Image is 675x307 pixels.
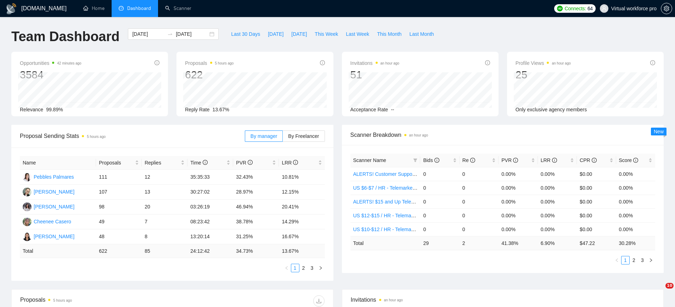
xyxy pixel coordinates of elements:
span: user [602,6,607,11]
span: 64 [587,5,593,12]
span: info-circle [203,160,208,165]
td: 0 [420,167,459,181]
button: setting [661,3,672,14]
button: Last Week [342,28,373,40]
td: 0 [420,208,459,222]
a: 2 [630,256,638,264]
th: Replies [142,156,187,170]
span: Scanner Name [353,157,386,163]
span: filter [412,155,419,166]
span: info-circle [154,60,159,65]
div: 25 [516,68,571,82]
span: Last Month [409,30,434,38]
li: Next Page [316,264,325,272]
span: Profile Views [516,59,571,67]
div: [PERSON_NAME] [34,188,74,196]
td: 29 [420,236,459,250]
span: PVR [501,157,518,163]
td: 0 [460,195,499,208]
li: 1 [291,264,299,272]
a: CCCheenee Casero [23,218,71,224]
a: homeHome [83,5,105,11]
span: left [285,266,289,270]
td: 35:35:33 [187,170,233,185]
span: Opportunities [20,59,81,67]
td: 03:26:19 [187,200,233,214]
span: [DATE] [268,30,283,38]
span: Connects: [565,5,586,12]
a: 2 [300,264,308,272]
span: Last 30 Days [231,30,260,38]
span: PVR [236,160,253,166]
span: Last Week [346,30,369,38]
span: info-circle [293,160,298,165]
td: 10.81% [279,170,325,185]
span: Invitations [350,59,399,67]
td: 111 [96,170,142,185]
span: info-circle [485,60,490,65]
td: 16.67% [279,229,325,244]
a: PPebbles Palmares [23,174,74,179]
td: 20.41% [279,200,325,214]
td: 31.25% [233,229,279,244]
button: [DATE] [287,28,311,40]
span: Bids [423,157,439,163]
a: US $6-$7 / HR - Telemarketing [353,185,421,191]
button: left [282,264,291,272]
time: 42 minutes ago [57,61,81,65]
span: to [167,31,173,37]
span: [DATE] [291,30,307,38]
td: 28.97% [233,185,279,200]
td: $0.00 [577,167,616,181]
td: 98 [96,200,142,214]
td: 0 [460,208,499,222]
td: 41.38 % [499,236,538,250]
td: 12.15% [279,185,325,200]
td: 48 [96,229,142,244]
td: 0.00% [538,222,577,236]
td: 2 [460,236,499,250]
span: right [319,266,323,270]
th: Name [20,156,96,170]
span: setting [661,6,672,11]
li: Previous Page [282,264,291,272]
td: 13:20:14 [187,229,233,244]
button: left [613,256,621,264]
td: 0.00% [499,222,538,236]
input: Start date [132,30,164,38]
span: 10 [665,283,674,289]
span: swap-right [167,31,173,37]
span: Dashboard [127,5,151,11]
button: right [647,256,655,264]
span: download [314,298,324,304]
td: Total [20,244,96,258]
span: 13.67% [213,107,229,112]
td: 622 [96,244,142,258]
span: info-circle [434,158,439,163]
button: [DATE] [264,28,287,40]
td: 0.00% [538,195,577,208]
a: setting [661,6,672,11]
span: filter [413,158,417,162]
td: 6.90 % [538,236,577,250]
td: $0.00 [577,208,616,222]
td: $0.00 [577,222,616,236]
td: 85 [142,244,187,258]
a: 1 [291,264,299,272]
span: right [649,258,653,262]
span: LRR [282,160,298,166]
span: dashboard [119,6,124,11]
span: info-circle [320,60,325,65]
td: 38.78% [233,214,279,229]
a: 3 [639,256,646,264]
td: 0.00% [499,195,538,208]
td: $0.00 [577,195,616,208]
a: 1 [621,256,629,264]
time: 5 hours ago [87,135,106,139]
td: 30:27:02 [187,185,233,200]
span: left [615,258,619,262]
span: info-circle [248,160,253,165]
